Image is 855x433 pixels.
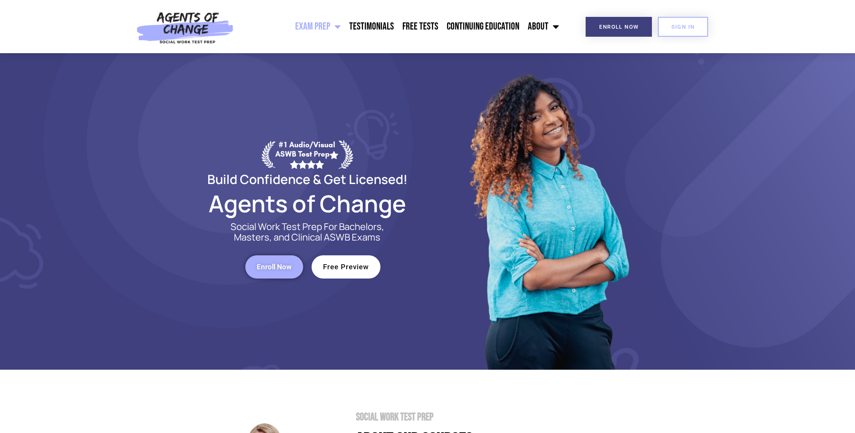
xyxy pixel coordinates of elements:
a: Free Preview [312,255,380,279]
a: Exam Prep [291,16,345,37]
span: Enroll Now [599,24,638,30]
h2: Build Confidence & Get Licensed! [187,173,428,185]
span: SIGN IN [671,24,695,30]
a: About [524,16,563,37]
span: Free Preview [323,263,369,271]
h2: Agents of Change [187,194,428,213]
a: Enroll Now [586,17,652,37]
a: Enroll Now [245,255,303,279]
a: Testimonials [345,16,398,37]
nav: Menu [238,16,563,37]
img: Website Image 1 (1) [464,53,632,370]
h1: Social Work Test Prep [356,412,668,422]
a: Free Tests [398,16,442,37]
a: SIGN IN [658,17,708,37]
div: #1 Audio/Visual ASWB Test Prep [275,140,339,168]
p: Social Work Test Prep For Bachelors, Masters, and Clinical ASWB Exams [221,222,394,243]
span: Enroll Now [257,263,292,271]
a: Continuing Education [442,16,524,37]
